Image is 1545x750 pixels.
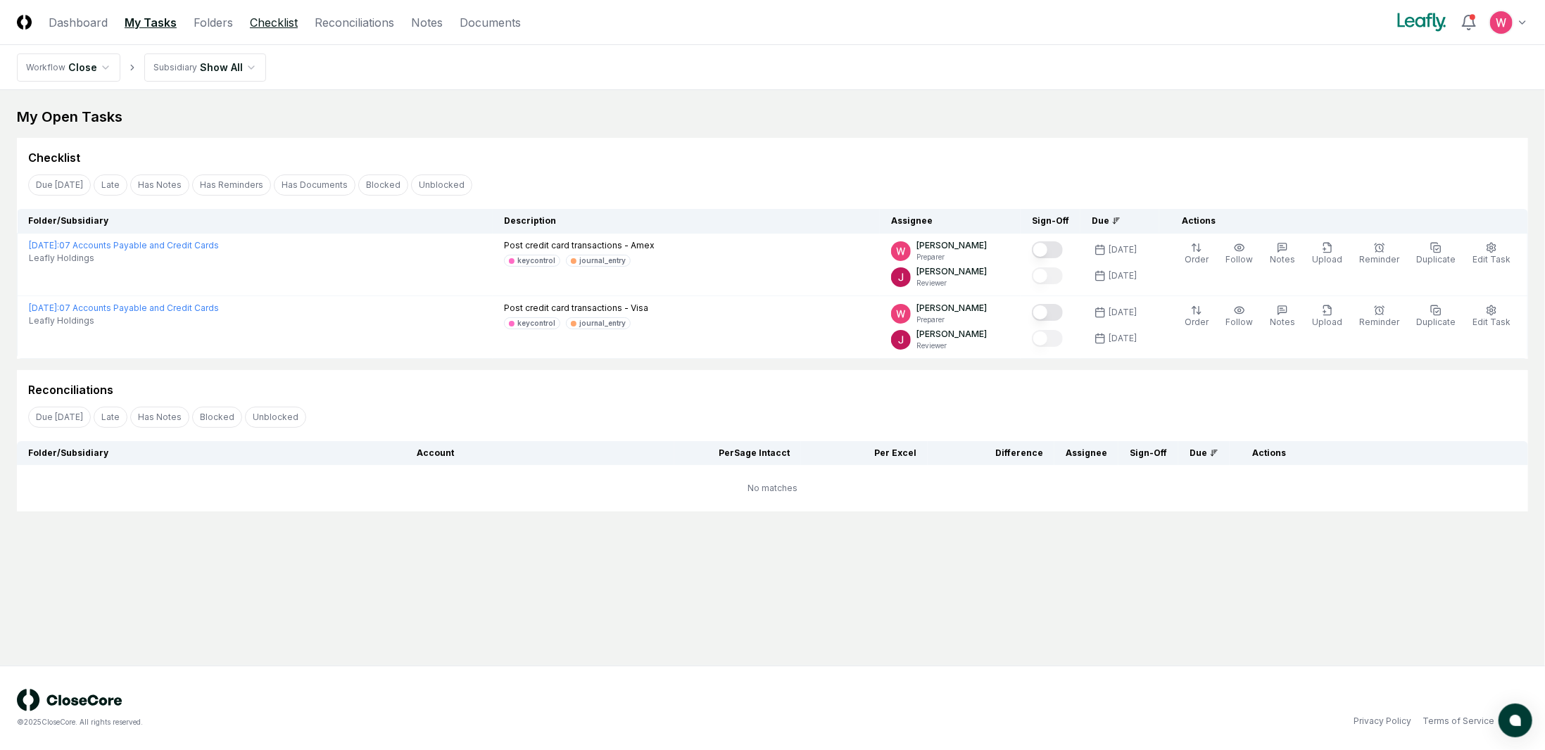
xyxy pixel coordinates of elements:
img: Leafly logo [1394,11,1449,34]
div: Actions [1171,215,1517,227]
span: Order [1185,254,1209,265]
div: Reconciliations [28,381,113,398]
button: Upload [1309,239,1345,269]
span: Follow [1225,317,1253,327]
div: keycontrol [517,255,555,266]
th: Sign-Off [1118,441,1178,465]
a: Documents [460,14,521,31]
div: Workflow [26,61,65,74]
th: Sign-Off [1021,209,1080,234]
button: Due Today [28,174,91,196]
span: Notes [1270,317,1295,327]
p: [PERSON_NAME] [916,328,987,341]
button: Has Reminders [192,174,271,196]
span: Leafly Holdings [29,252,94,265]
div: My Open Tasks [17,107,1528,127]
a: My Tasks [125,14,177,31]
th: Assignee [1054,441,1118,465]
div: [DATE] [1109,269,1137,282]
p: [PERSON_NAME] [916,302,987,314]
p: [PERSON_NAME] [916,265,987,278]
div: journal_entry [579,255,626,266]
a: [DATE]:07 Accounts Payable and Credit Cards [29,303,219,313]
button: Blocked [192,407,242,428]
span: Edit Task [1473,254,1511,265]
span: Reminder [1359,254,1399,265]
button: Has Documents [274,174,355,196]
button: Follow [1223,239,1256,269]
th: Description [493,209,880,234]
button: Duplicate [1413,302,1458,331]
button: Follow [1223,302,1256,331]
a: Notes [411,14,443,31]
img: ACg8ocJfBSitaon9c985KWe3swqK2kElzkAv-sHk65QWxGQz4ldowg=s96-c [891,267,911,287]
p: Preparer [916,314,987,325]
img: ACg8ocIceHSWyQfagGvDoxhDyw_3B2kX-HJcUhl_gb0t8GGG-Ydwuw=s96-c [891,241,911,261]
span: Duplicate [1416,317,1456,327]
span: Order [1185,317,1209,327]
img: ACg8ocIceHSWyQfagGvDoxhDyw_3B2kX-HJcUhl_gb0t8GGG-Ydwuw=s96-c [891,304,911,324]
button: Order [1182,239,1211,269]
div: [DATE] [1109,306,1137,319]
a: Checklist [250,14,298,31]
img: ACg8ocJfBSitaon9c985KWe3swqK2kElzkAv-sHk65QWxGQz4ldowg=s96-c [891,330,911,350]
div: journal_entry [579,318,626,329]
span: Notes [1270,254,1295,265]
button: Mark complete [1032,330,1063,347]
a: [DATE]:07 Accounts Payable and Credit Cards [29,240,219,250]
button: Mark complete [1032,267,1063,284]
p: [PERSON_NAME] [916,239,987,252]
th: Assignee [880,209,1021,234]
span: Leafly Holdings [29,314,94,327]
button: Unblocked [245,407,306,428]
div: [DATE] [1109,243,1137,256]
button: Notes [1267,239,1298,269]
p: Reviewer [916,341,987,351]
button: atlas-launcher [1499,704,1532,737]
div: [DATE] [1109,332,1137,345]
span: [DATE] : [29,303,59,313]
button: Blocked [358,174,408,196]
div: © 2025 CloseCore. All rights reserved. [17,717,773,727]
a: Folders [194,14,233,31]
th: Per Sage Intacct [674,441,801,465]
img: logo [17,689,122,711]
p: Post credit card transactions - Visa [504,302,648,314]
button: Upload [1309,302,1345,331]
a: Terms of Service [1423,715,1494,727]
button: Reminder [1356,302,1402,331]
div: Due [1190,447,1218,459]
td: No matches [17,465,1528,511]
span: Reminder [1359,317,1399,327]
span: Upload [1312,317,1342,327]
div: keycontrol [517,318,555,329]
div: Checklist [28,149,80,166]
p: Preparer [916,252,987,262]
div: Due [1092,215,1148,227]
button: Mark complete [1032,304,1063,321]
button: Edit Task [1470,302,1513,331]
button: Order [1182,302,1211,331]
p: Post credit card transactions - Amex [504,239,655,252]
th: Folder/Subsidiary [18,209,493,234]
th: Per Excel [801,441,928,465]
nav: breadcrumb [17,53,266,82]
th: Folder/Subsidiary [17,441,405,465]
button: Unblocked [411,174,472,196]
div: Subsidiary [153,61,197,74]
a: Privacy Policy [1354,715,1411,727]
button: Edit Task [1470,239,1513,269]
button: Duplicate [1413,239,1458,269]
div: Account [417,447,663,459]
button: Mark complete [1032,241,1063,258]
span: Edit Task [1473,317,1511,327]
span: Duplicate [1416,254,1456,265]
span: [DATE] : [29,240,59,250]
button: Late [94,407,127,428]
button: Reminder [1356,239,1402,269]
span: Follow [1225,254,1253,265]
button: Has Notes [130,174,189,196]
img: ACg8ocIceHSWyQfagGvDoxhDyw_3B2kX-HJcUhl_gb0t8GGG-Ydwuw=s96-c [1490,11,1513,34]
button: Due Today [28,407,91,428]
a: Dashboard [49,14,108,31]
